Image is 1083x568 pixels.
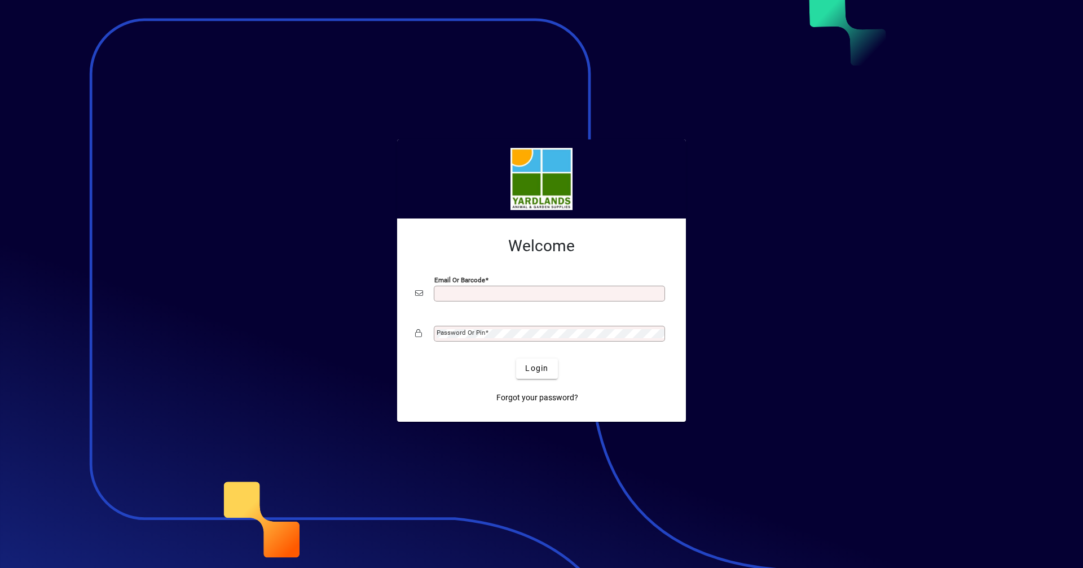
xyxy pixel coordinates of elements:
[434,276,485,283] mat-label: Email or Barcode
[525,362,548,374] span: Login
[496,392,578,404] span: Forgot your password?
[492,388,583,408] a: Forgot your password?
[516,359,557,379] button: Login
[415,237,668,256] h2: Welcome
[437,329,485,337] mat-label: Password or Pin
